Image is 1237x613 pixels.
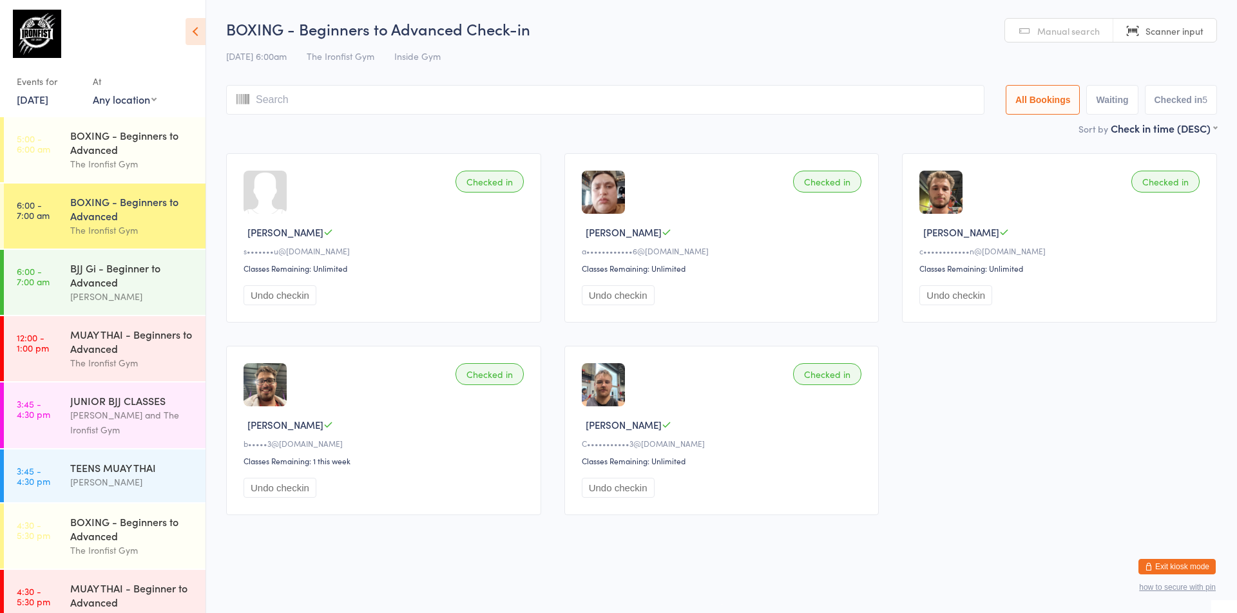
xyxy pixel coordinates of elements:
[582,245,866,256] div: a••••••••••••6@[DOMAIN_NAME]
[70,261,195,289] div: BJJ Gi - Beginner to Advanced
[226,50,287,62] span: [DATE] 6:00am
[307,50,374,62] span: The Ironfist Gym
[1138,559,1216,574] button: Exit kiosk mode
[4,316,206,381] a: 12:00 -1:00 pmMUAY THAI - Beginners to AdvancedThe Ironfist Gym
[244,455,528,466] div: Classes Remaining: 1 this week
[582,363,625,406] img: image1741681361.png
[1146,24,1203,37] span: Scanner input
[1145,85,1218,115] button: Checked in5
[1086,85,1138,115] button: Waiting
[582,263,866,274] div: Classes Remaining: Unlimited
[582,285,655,305] button: Undo checkin
[17,71,80,92] div: Events for
[70,408,195,437] div: [PERSON_NAME] and The Ironfist Gym
[582,455,866,466] div: Classes Remaining: Unlimited
[582,478,655,498] button: Undo checkin
[4,449,206,502] a: 3:45 -4:30 pmTEENS MUAY THAI[PERSON_NAME]
[70,156,195,171] div: The Ironfist Gym
[70,289,195,304] div: [PERSON_NAME]
[70,543,195,558] div: The Ironfist Gym
[582,438,866,449] div: C•••••••••••3@[DOMAIN_NAME]
[17,92,48,106] a: [DATE]
[4,117,206,182] a: 5:00 -6:00 amBOXING - Beginners to AdvancedThe Ironfist Gym
[70,475,195,489] div: [PERSON_NAME]
[247,418,323,431] span: [PERSON_NAME]
[17,520,50,540] time: 4:30 - 5:30 pm
[70,514,195,543] div: BOXING - Beginners to Advanced
[455,171,524,193] div: Checked in
[919,245,1203,256] div: c••••••••••••n@[DOMAIN_NAME]
[582,171,625,214] img: image1698303466.png
[4,250,206,315] a: 6:00 -7:00 amBJJ Gi - Beginner to Advanced[PERSON_NAME]
[793,363,861,385] div: Checked in
[70,194,195,223] div: BOXING - Beginners to Advanced
[93,92,157,106] div: Any location
[17,133,50,154] time: 5:00 - 6:00 am
[1131,171,1200,193] div: Checked in
[226,85,984,115] input: Search
[4,382,206,448] a: 3:45 -4:30 pmJUNIOR BJJ CLASSES[PERSON_NAME] and The Ironfist Gym
[4,504,206,569] a: 4:30 -5:30 pmBOXING - Beginners to AdvancedThe Ironfist Gym
[4,184,206,249] a: 6:00 -7:00 amBOXING - Beginners to AdvancedThe Ironfist Gym
[244,285,316,305] button: Undo checkin
[919,263,1203,274] div: Classes Remaining: Unlimited
[70,393,195,408] div: JUNIOR BJJ CLASSES
[17,200,50,220] time: 6:00 - 7:00 am
[70,223,195,238] div: The Ironfist Gym
[17,399,50,419] time: 3:45 - 4:30 pm
[1037,24,1100,37] span: Manual search
[244,245,528,256] div: s•••••••u@[DOMAIN_NAME]
[923,225,999,239] span: [PERSON_NAME]
[1202,95,1207,105] div: 5
[70,355,195,370] div: The Ironfist Gym
[70,460,195,475] div: TEENS MUAY THAI
[1006,85,1080,115] button: All Bookings
[244,263,528,274] div: Classes Remaining: Unlimited
[93,71,157,92] div: At
[17,266,50,287] time: 6:00 - 7:00 am
[1079,122,1108,135] label: Sort by
[586,225,662,239] span: [PERSON_NAME]
[17,586,50,607] time: 4:30 - 5:30 pm
[17,466,50,486] time: 3:45 - 4:30 pm
[17,332,49,353] time: 12:00 - 1:00 pm
[70,581,195,609] div: MUAY THAI - Beginner to Advanced
[793,171,861,193] div: Checked in
[244,363,287,406] img: image1737763248.png
[13,10,61,58] img: The Ironfist Gym
[1111,121,1217,135] div: Check in time (DESC)
[70,128,195,156] div: BOXING - Beginners to Advanced
[226,18,1217,39] h2: BOXING - Beginners to Advanced Check-in
[394,50,441,62] span: Inside Gym
[1139,583,1216,592] button: how to secure with pin
[586,418,662,431] span: [PERSON_NAME]
[247,225,323,239] span: [PERSON_NAME]
[455,363,524,385] div: Checked in
[244,478,316,498] button: Undo checkin
[244,438,528,449] div: b•••••3@[DOMAIN_NAME]
[919,171,963,214] img: image1737359012.png
[919,285,992,305] button: Undo checkin
[70,327,195,355] div: MUAY THAI - Beginners to Advanced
